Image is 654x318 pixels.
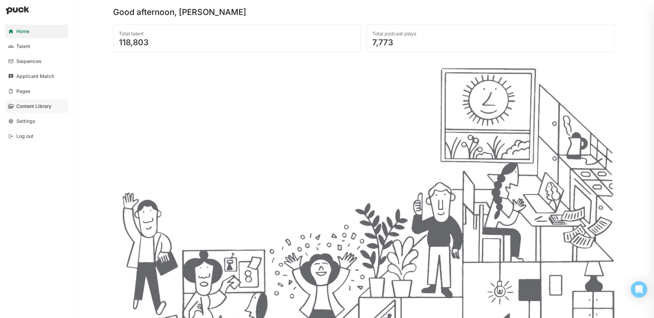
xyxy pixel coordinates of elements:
[5,25,68,38] a: Home
[16,29,29,34] div: Home
[5,54,68,68] a: Sequences
[16,59,42,64] div: Sequences
[16,44,30,49] div: Talent
[16,74,54,79] div: Applicant Match
[372,30,609,37] div: Total podcast plays
[16,104,51,109] div: Content Library
[16,133,33,139] div: Log out
[372,38,609,47] div: 7,773
[113,8,246,16] div: Good afternoon, [PERSON_NAME]
[5,114,68,128] a: Settings
[16,89,31,94] div: Pages
[5,99,68,113] a: Content Library
[631,281,647,298] div: Open Intercom Messenger
[119,30,355,37] div: Total talent
[119,38,355,47] div: 118,803
[16,118,35,124] div: Settings
[5,84,68,98] a: Pages
[5,69,68,83] a: Applicant Match
[5,39,68,53] a: Talent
